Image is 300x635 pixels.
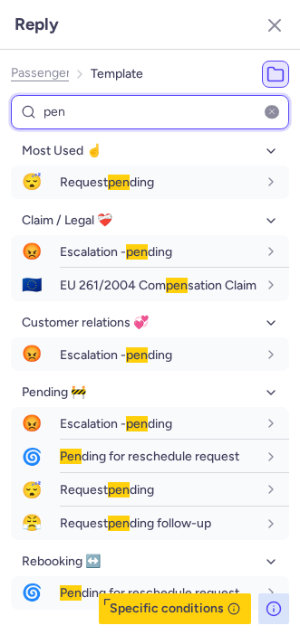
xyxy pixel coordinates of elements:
span: Request ding follow-up [60,516,211,531]
button: Rebooking ↔️ [11,547,289,576]
span: pen [166,278,188,293]
span: Escalation - ding [60,416,172,431]
span: 😡 [11,235,53,269]
span: pen [126,347,148,363]
span: Pen [60,585,82,601]
span: Pending 🚧 [22,385,86,400]
span: pen [108,482,130,498]
button: 🌀Pending for reschedule request [11,576,289,610]
span: 😤 [11,507,53,540]
span: 🇪🇺 [11,269,53,302]
span: pen [126,244,148,260]
span: Customer relations 💞 [22,316,149,330]
span: Request ding [60,482,154,498]
span: Rebooking ↔️ [22,554,101,569]
span: ding for reschedule request [60,449,239,464]
span: Escalation - ding [60,347,172,363]
li: Template [91,61,143,88]
button: 😤Requestpending follow-up [11,507,289,540]
button: 😡Escalation -pending [11,337,289,371]
span: 😡 [11,407,53,441]
span: Most Used ☝️ [22,144,102,158]
span: 😴 [11,474,53,507]
h3: Reply [15,14,59,34]
button: Claim / Legal ❤️‍🩹 [11,206,289,235]
button: 😡Escalation -pending [11,235,289,269]
button: Specific conditions [99,593,251,624]
button: 😡Escalation -pending [11,407,289,441]
span: Claim / Legal ❤️‍🩹 [22,213,112,228]
span: pen [126,416,148,431]
span: 🌀 [11,441,53,474]
button: 😴Requestpending [11,474,289,507]
button: 😴Requestpending [11,166,289,199]
span: EU 261/2004 Com sation Claim [60,278,256,293]
span: Passenger [11,66,71,81]
button: Most Used ☝️ [11,137,289,166]
span: Escalation - ding [60,244,172,260]
button: Customer relations 💞 [11,308,289,337]
span: Request ding [60,175,154,190]
button: Passenger [11,66,69,81]
span: 🌀 [11,576,53,610]
input: Find category, template [11,95,289,130]
button: 🇪🇺EU 261/2004 Compensation Claim [11,269,289,302]
span: 😴 [11,166,53,199]
button: Pending 🚧 [11,378,289,407]
span: 😡 [11,337,53,371]
span: pen [108,175,130,190]
span: pen [108,516,130,531]
span: ding for reschedule request [60,585,239,601]
span: Pen [60,449,82,464]
button: 🌀Pending for reschedule request [11,441,289,474]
